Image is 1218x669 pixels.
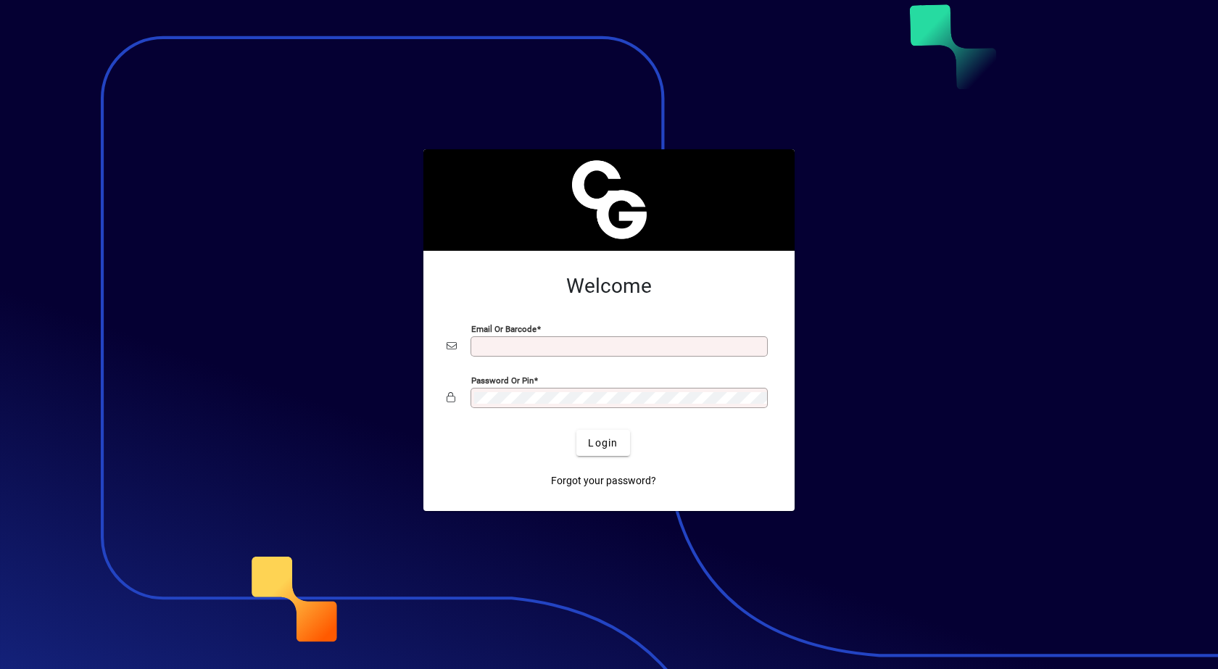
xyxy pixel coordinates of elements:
mat-label: Email or Barcode [471,324,536,334]
button: Login [576,430,629,456]
span: Forgot your password? [551,473,656,489]
span: Login [588,436,618,451]
a: Forgot your password? [545,468,662,494]
mat-label: Password or Pin [471,375,534,386]
h2: Welcome [447,274,771,299]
